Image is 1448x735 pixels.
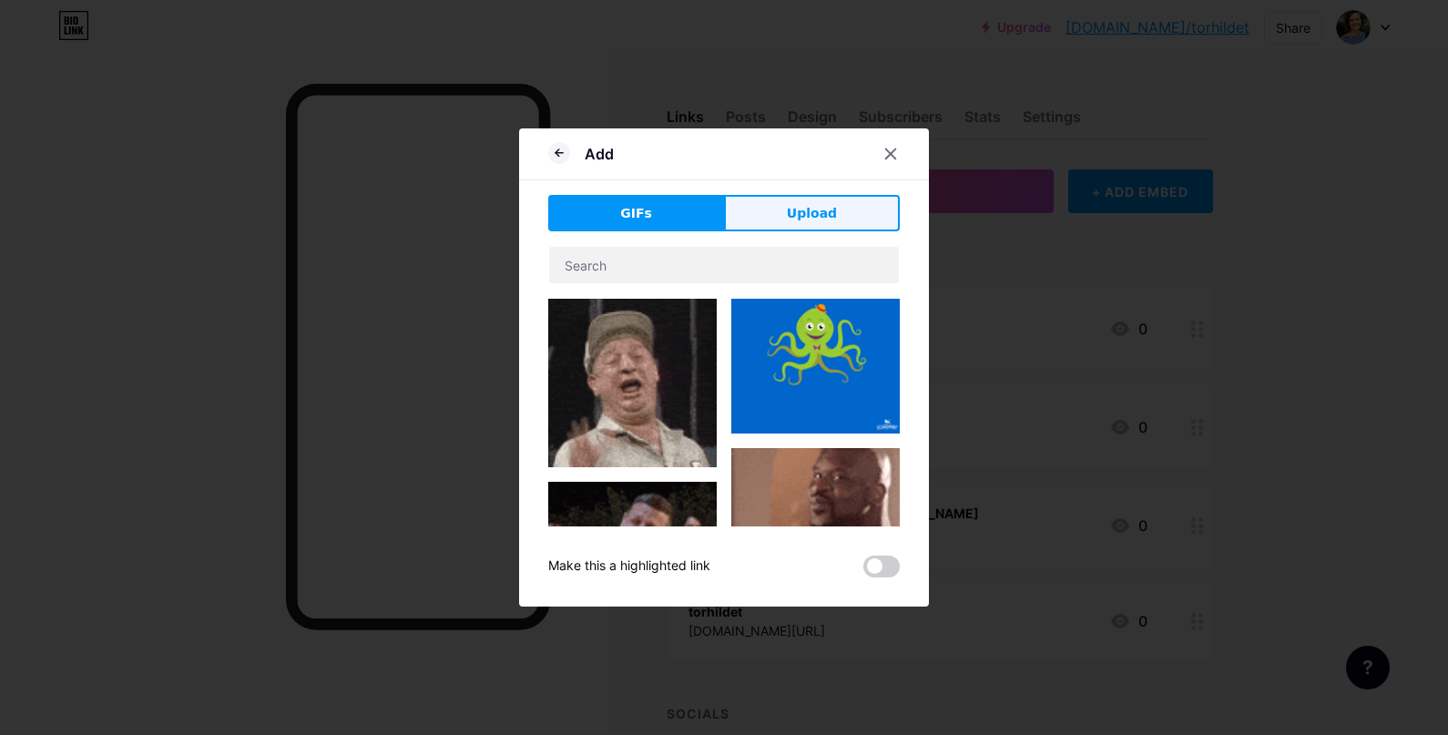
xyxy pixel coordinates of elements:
[548,299,717,467] img: Gihpy
[620,204,652,223] span: GIFs
[549,247,899,283] input: Search
[548,556,710,577] div: Make this a highlighted link
[548,482,717,610] img: Gihpy
[731,448,900,603] img: Gihpy
[724,195,900,231] button: Upload
[731,299,900,434] img: Gihpy
[787,204,837,223] span: Upload
[585,143,614,165] div: Add
[548,195,724,231] button: GIFs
